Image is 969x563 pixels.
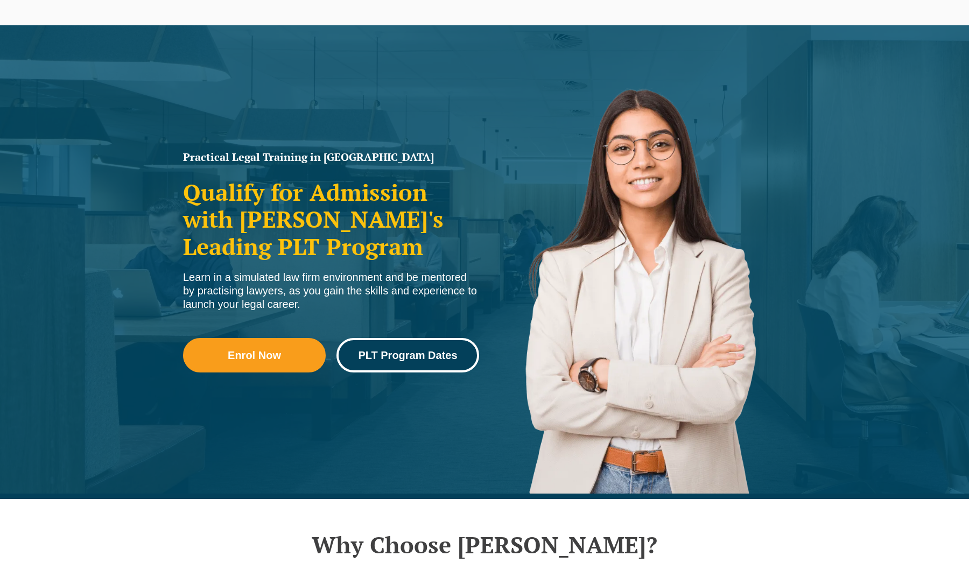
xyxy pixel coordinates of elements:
[183,179,479,260] h2: Qualify for Admission with [PERSON_NAME]'s Leading PLT Program
[183,271,479,311] div: Learn in a simulated law firm environment and be mentored by practising lawyers, as you gain the ...
[336,338,479,372] a: PLT Program Dates
[183,152,479,163] h1: Practical Legal Training in [GEOGRAPHIC_DATA]
[183,338,326,372] a: Enrol Now
[178,531,791,558] h2: Why Choose [PERSON_NAME]?
[228,350,281,361] span: Enrol Now
[358,350,457,361] span: PLT Program Dates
